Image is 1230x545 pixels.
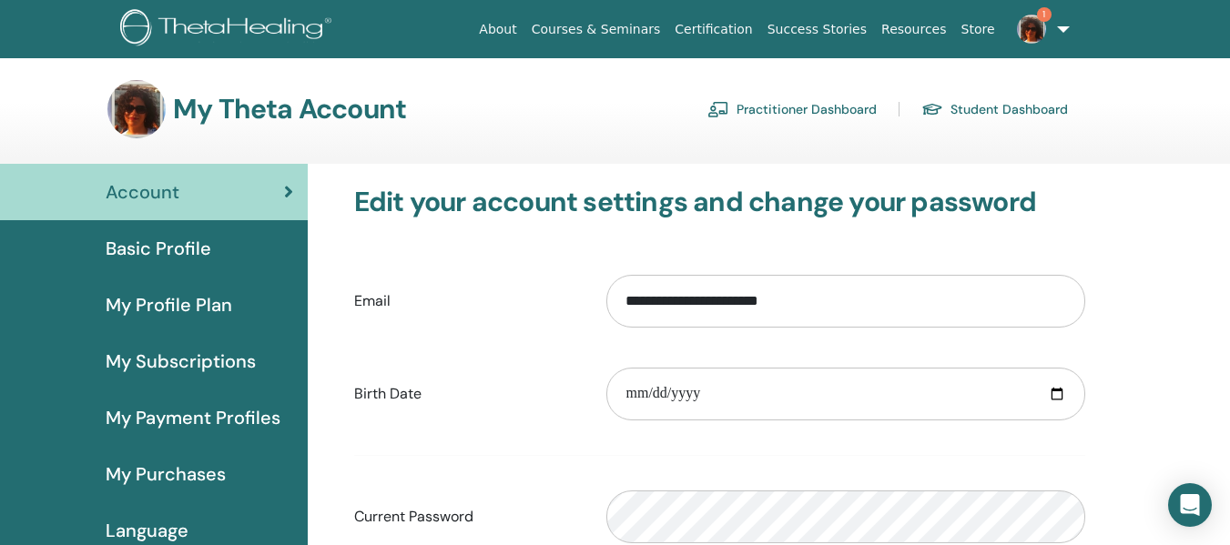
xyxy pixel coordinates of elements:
[106,291,232,318] span: My Profile Plan
[667,13,759,46] a: Certification
[874,13,954,46] a: Resources
[707,101,729,117] img: chalkboard-teacher.svg
[106,460,226,488] span: My Purchases
[954,13,1002,46] a: Store
[1168,483,1212,527] div: Open Intercom Messenger
[472,13,524,46] a: About
[921,102,943,117] img: graduation-cap.svg
[107,80,166,138] img: default.jpg
[524,13,668,46] a: Courses & Seminars
[341,500,594,534] label: Current Password
[106,348,256,375] span: My Subscriptions
[120,9,338,50] img: logo.png
[106,178,179,206] span: Account
[1037,7,1052,22] span: 1
[106,404,280,431] span: My Payment Profiles
[341,284,594,318] label: Email
[106,235,211,262] span: Basic Profile
[707,95,877,124] a: Practitioner Dashboard
[173,93,406,126] h3: My Theta Account
[1017,15,1046,44] img: default.jpg
[921,95,1068,124] a: Student Dashboard
[354,186,1085,218] h3: Edit your account settings and change your password
[341,377,594,411] label: Birth Date
[760,13,874,46] a: Success Stories
[106,517,188,544] span: Language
